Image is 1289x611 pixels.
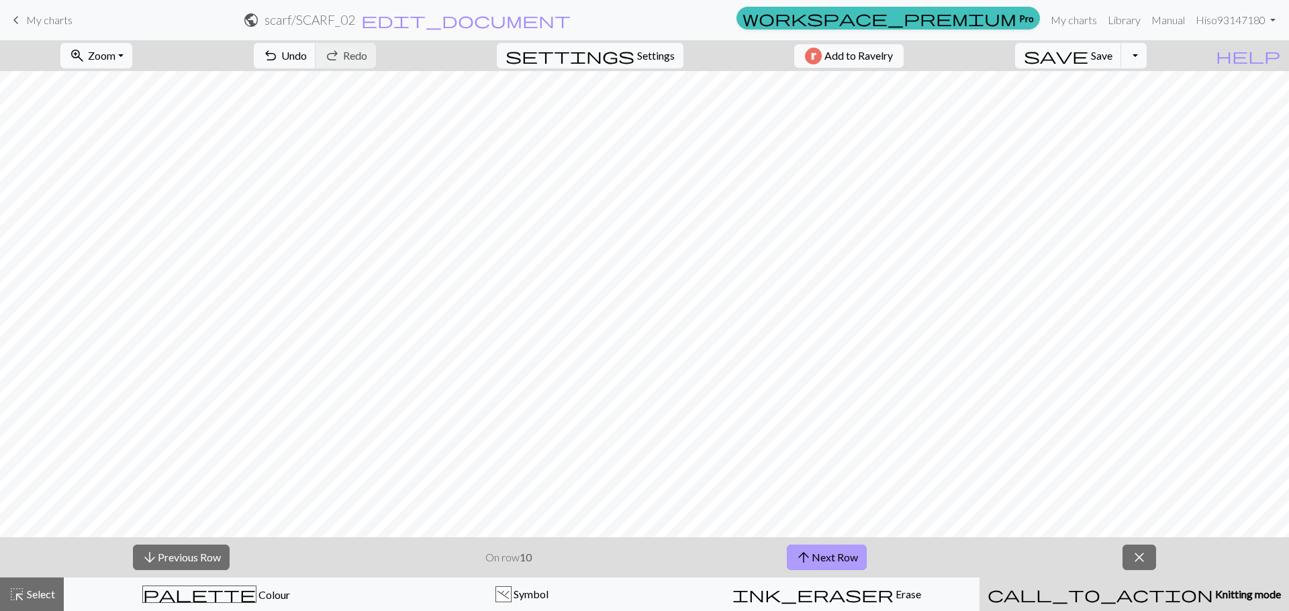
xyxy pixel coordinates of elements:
span: help [1216,46,1280,65]
img: Ravelry [805,48,822,64]
span: Add to Ravelry [824,48,893,64]
strong: 10 [520,551,532,563]
span: Select [25,588,55,600]
h2: scarf / SCARF_02 [265,12,355,27]
button: Colour [64,577,369,611]
button: Add to Ravelry [794,44,904,68]
a: Manual [1146,7,1190,34]
span: My charts [26,13,73,26]
button: SettingsSettings [497,43,683,68]
a: Library [1102,7,1146,34]
span: Knitting mode [1213,588,1281,600]
span: Symbol [512,588,548,600]
a: My charts [1045,7,1102,34]
span: highlight_alt [9,585,25,604]
i: Settings [506,48,634,64]
a: My charts [8,9,73,32]
span: keyboard_arrow_left [8,11,24,30]
span: save [1024,46,1088,65]
div: . [496,587,511,603]
p: On row [485,549,532,565]
span: Save [1091,49,1112,62]
span: undo [262,46,279,65]
span: call_to_action [988,585,1213,604]
span: Settings [637,48,675,64]
button: Undo [254,43,316,68]
span: close [1131,548,1147,567]
span: workspace_premium [743,9,1016,27]
span: Zoom [88,49,115,62]
a: Hiso93147180 [1190,7,1281,34]
span: palette [143,585,256,604]
button: . Symbol [369,577,675,611]
span: settings [506,46,634,65]
button: Save [1015,43,1122,68]
a: Pro [736,7,1040,30]
span: arrow_downward [142,548,158,567]
span: ink_eraser [732,585,894,604]
span: Erase [894,588,921,600]
span: Colour [256,588,290,601]
span: edit_document [361,11,571,30]
button: Knitting mode [980,577,1289,611]
span: arrow_upward [796,548,812,567]
button: Next Row [787,545,867,570]
button: Previous Row [133,545,230,570]
span: public [243,11,259,30]
span: Undo [281,49,307,62]
button: Erase [674,577,980,611]
button: Zoom [60,43,132,68]
span: zoom_in [69,46,85,65]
